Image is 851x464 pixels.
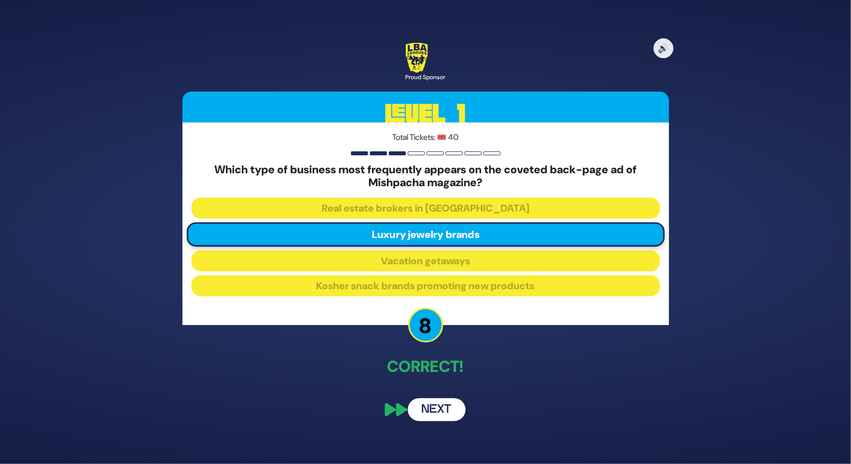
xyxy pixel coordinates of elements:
h3: Level 1 [182,92,669,136]
button: Next [408,398,466,421]
p: Correct! [182,354,669,378]
button: Luxury jewelry brands [186,222,665,246]
button: 🔊 [654,38,674,58]
h5: Which type of business most frequently appears on the coveted back-page ad of Mishpacha magazine? [191,163,660,190]
button: Kosher snack brands promoting new products [191,275,660,296]
button: Real estate brokers in [GEOGRAPHIC_DATA] [191,198,660,219]
p: 8 [408,308,443,343]
p: Total Tickets: 🎟️ 40 [191,131,660,143]
img: LBA [406,43,428,73]
button: Vacation getaways [191,250,660,271]
div: Proud Sponsor [406,73,446,82]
